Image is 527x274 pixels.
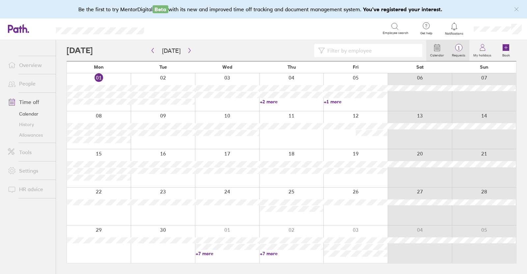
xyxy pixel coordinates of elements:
[469,40,495,61] a: My holidays
[153,5,168,13] span: Beta
[157,45,186,56] button: [DATE]
[469,51,495,57] label: My holidays
[3,119,56,130] a: History
[159,64,167,70] span: Tue
[324,99,387,105] a: +1 more
[78,5,449,13] div: Be the first to try MentorDigital with its new and improved time off tracking and document manage...
[3,95,56,109] a: Time off
[426,40,448,61] a: Calendar
[426,51,448,57] label: Calendar
[448,51,469,57] label: Requests
[162,25,179,31] div: Search
[3,77,56,90] a: People
[353,64,359,70] span: Fri
[444,22,465,36] a: Notifications
[498,51,514,57] label: Book
[288,64,296,70] span: Thu
[94,64,104,70] span: Mon
[448,40,469,61] a: 1Requests
[480,64,488,70] span: Sun
[325,44,418,57] input: Filter by employee
[416,31,437,35] span: Get help
[444,32,465,36] span: Notifications
[196,251,259,257] a: +7 more
[260,99,323,105] a: +2 more
[3,164,56,177] a: Settings
[3,58,56,72] a: Overview
[416,64,424,70] span: Sat
[3,146,56,159] a: Tools
[363,6,442,13] b: You've registered your interest.
[260,251,323,257] a: +7 more
[448,45,469,51] span: 1
[222,64,232,70] span: Wed
[383,31,408,35] span: Employee search
[3,183,56,196] a: HR advice
[3,109,56,119] a: Calendar
[3,130,56,140] a: Allowances
[495,40,516,61] a: Book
